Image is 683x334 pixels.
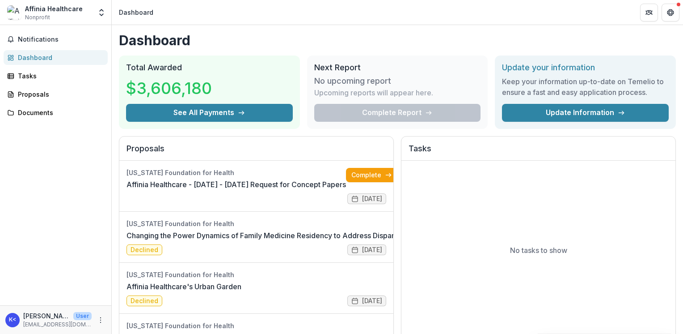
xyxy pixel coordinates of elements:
[314,76,391,86] h3: No upcoming report
[640,4,658,21] button: Partners
[4,50,108,65] a: Dashboard
[18,71,101,81] div: Tasks
[502,76,669,98] h3: Keep your information up-to-date on Temelio to ensure a fast and easy application process.
[126,104,293,122] button: See All Payments
[126,76,212,100] h3: $3,606,180
[9,317,16,323] div: Kyaw Zin <kyawzin@affiniahealthcare.org>
[95,4,108,21] button: Open entity switcher
[115,6,157,19] nav: breadcrumb
[346,168,397,182] a: Complete
[126,281,241,292] a: Affinia Healthcare's Urban Garden
[25,4,83,13] div: Affinia Healthcare
[502,104,669,122] a: Update Information
[126,230,408,241] a: Changing the Power Dynamics of Family Medicine Residency to Address Disparities
[119,32,676,48] h1: Dashboard
[662,4,679,21] button: Get Help
[314,63,481,73] h2: Next Report
[126,179,346,190] a: Affinia Healthcare - [DATE] - [DATE] Request for Concept Papers
[18,36,104,43] span: Notifications
[73,312,92,320] p: User
[18,108,101,117] div: Documents
[7,5,21,20] img: Affinia Healthcare
[4,105,108,120] a: Documents
[25,13,50,21] span: Nonprofit
[119,8,153,17] div: Dashboard
[23,321,92,329] p: [EMAIL_ADDRESS][DOMAIN_NAME]
[502,63,669,73] h2: Update your information
[18,90,101,99] div: Proposals
[4,87,108,102] a: Proposals
[409,144,668,161] h2: Tasks
[126,63,293,73] h2: Total Awarded
[314,87,433,98] p: Upcoming reports will appear here.
[4,69,108,83] a: Tasks
[4,32,108,47] button: Notifications
[126,144,386,161] h2: Proposals
[510,245,567,256] p: No tasks to show
[23,311,70,321] p: [PERSON_NAME] <[EMAIL_ADDRESS][DOMAIN_NAME]>
[95,315,106,325] button: More
[18,53,101,62] div: Dashboard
